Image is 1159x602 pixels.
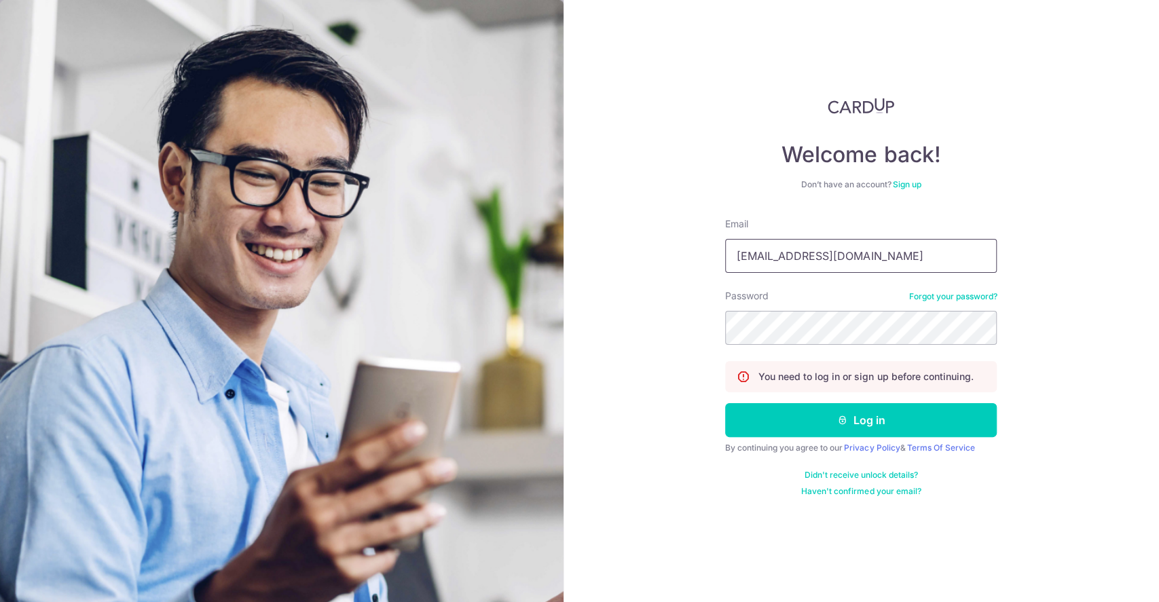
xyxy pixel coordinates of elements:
[906,443,974,453] a: Terms Of Service
[908,291,997,302] a: Forgot your password?
[801,486,921,497] a: Haven't confirmed your email?
[805,470,918,481] a: Didn't receive unlock details?
[725,141,997,168] h4: Welcome back!
[725,239,997,273] input: Enter your Email
[725,217,748,231] label: Email
[893,179,921,189] a: Sign up
[725,443,997,453] div: By continuing you agree to our &
[725,403,997,437] button: Log in
[844,443,900,453] a: Privacy Policy
[725,289,769,303] label: Password
[828,98,894,114] img: CardUp Logo
[725,179,997,190] div: Don’t have an account?
[758,370,973,383] p: You need to log in or sign up before continuing.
